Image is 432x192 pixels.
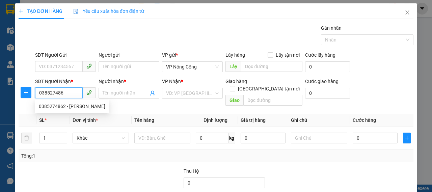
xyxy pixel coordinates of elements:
[35,51,96,59] div: SĐT Người Gửi
[134,117,154,123] span: Tên hàng
[225,95,243,106] span: Giao
[288,114,350,127] th: Ghi chú
[291,133,347,143] input: Ghi Chú
[273,51,302,59] span: Lấy tận nơi
[77,133,125,143] span: Khác
[305,61,350,72] input: Cước lấy hàng
[21,90,31,95] span: plus
[21,87,31,98] button: plus
[321,25,342,31] label: Gán nhãn
[241,61,302,72] input: Dọc đường
[398,3,417,22] button: Close
[73,117,98,123] span: Đơn vị tính
[166,62,219,72] span: VP Nông Cống
[305,88,350,99] input: Cước giao hàng
[19,9,23,13] span: plus
[99,78,159,85] div: Người nhận
[241,117,266,123] span: Giá trị hàng
[99,51,159,59] div: Người gửi
[225,79,247,84] span: Giao hàng
[235,85,302,92] span: [GEOGRAPHIC_DATA] tận nơi
[225,52,245,58] span: Lấy hàng
[204,117,227,123] span: Định lượng
[21,133,32,143] button: delete
[19,8,62,14] span: TẠO ĐƠN HÀNG
[403,133,411,143] button: plus
[228,133,235,143] span: kg
[73,8,144,14] span: Yêu cầu xuất hóa đơn điện tử
[243,95,302,106] input: Dọc đường
[134,133,191,143] input: VD: Bàn, Ghế
[162,79,181,84] span: VP Nhận
[403,135,410,141] span: plus
[39,103,105,110] div: 0385274862 - [PERSON_NAME]
[21,152,167,160] div: Tổng: 1
[73,9,79,14] img: icon
[86,63,92,69] span: phone
[305,52,335,58] label: Cước lấy hàng
[150,90,155,96] span: user-add
[35,78,96,85] div: SĐT Người Nhận
[184,168,199,174] span: Thu Hộ
[225,61,241,72] span: Lấy
[35,101,109,112] div: 0385274862 - Hoàng Nhung
[353,117,376,123] span: Cước hàng
[305,79,339,84] label: Cước giao hàng
[241,133,286,143] input: 0
[162,51,223,59] div: VP gửi
[86,90,92,95] span: phone
[405,10,410,15] span: close
[39,117,45,123] span: SL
